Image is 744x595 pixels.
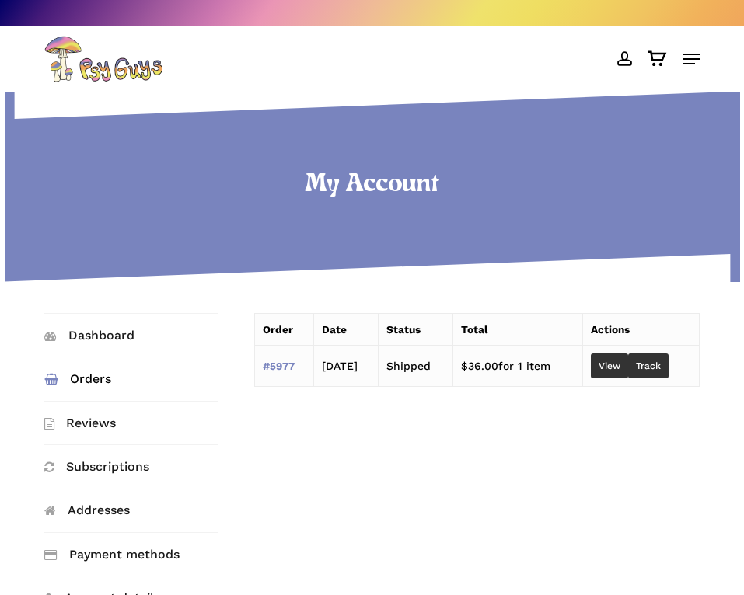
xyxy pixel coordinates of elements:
[591,323,630,336] span: Actions
[44,402,218,444] a: Reviews
[628,353,669,378] a: Track order number 5977
[322,323,347,336] span: Date
[461,323,487,336] span: Total
[263,360,295,372] a: View order number 5977
[640,36,675,82] a: Cart
[44,314,218,357] a: Dashboard
[44,489,218,532] a: Addresses
[683,51,700,67] a: Navigation Menu
[452,346,583,387] td: for 1 item
[44,533,218,576] a: Payment methods
[386,323,421,336] span: Status
[461,360,498,372] span: 36.00
[461,360,468,372] span: $
[322,360,358,372] time: [DATE]
[263,323,293,336] span: Order
[591,353,628,378] a: View order 5977
[44,357,218,400] a: Orders
[44,36,162,82] img: PsyGuys
[378,346,452,387] td: Shipped
[44,445,218,488] a: Subscriptions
